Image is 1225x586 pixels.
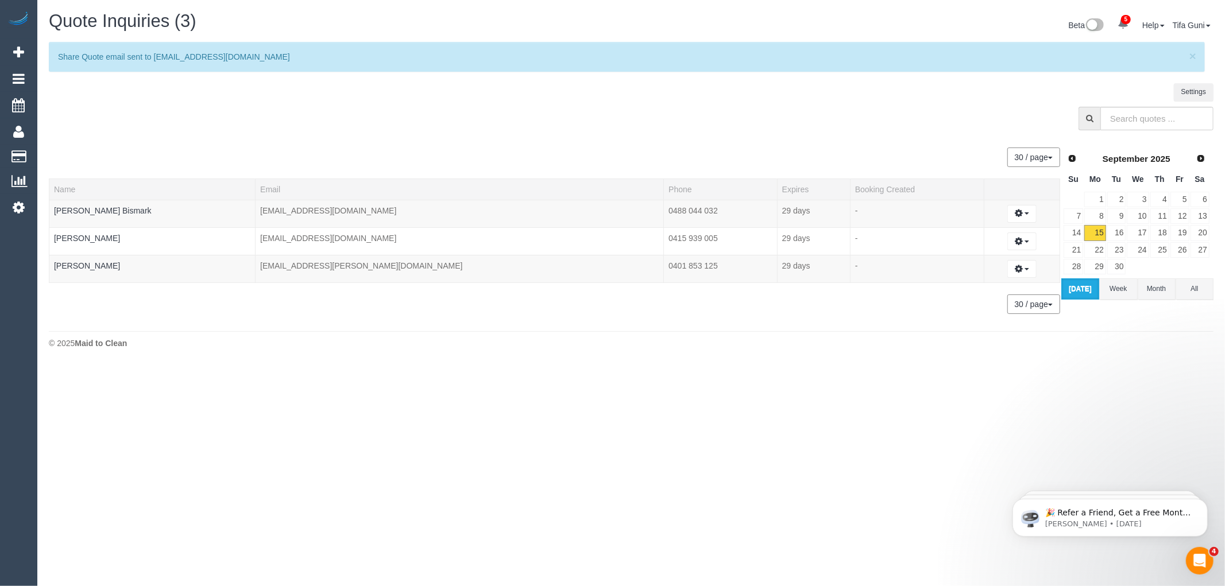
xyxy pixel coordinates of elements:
td: Phone [664,200,778,227]
img: Automaid Logo [7,11,30,28]
td: Name [49,255,256,282]
td: Booking Created [850,227,984,255]
a: Prev [1064,150,1080,166]
span: Monday [1089,174,1101,184]
span: - [855,261,858,270]
a: 15 [1084,225,1106,240]
th: Expires [777,178,850,200]
a: 5 [1170,192,1189,207]
a: 25 [1150,242,1169,258]
button: All [1176,278,1214,300]
nav: Pagination navigation [1008,294,1060,314]
a: 10 [1127,208,1149,224]
button: Settings [1174,83,1214,101]
nav: Pagination navigation [1008,148,1060,167]
td: Booking Created [850,200,984,227]
div: © 2025 [49,337,1214,349]
span: Tuesday [1112,174,1121,184]
button: 30 / page [1007,294,1060,314]
td: Email [256,227,664,255]
a: 4 [1150,192,1169,207]
a: 29 [1084,259,1106,274]
a: 30 [1107,259,1126,274]
a: 20 [1191,225,1209,240]
a: 13 [1191,208,1209,224]
a: 16 [1107,225,1126,240]
a: [PERSON_NAME] [54,234,120,243]
button: Month [1138,278,1176,300]
a: [PERSON_NAME] Bismark [54,206,152,215]
span: September [1103,154,1149,164]
span: Sunday [1068,174,1079,184]
a: 14 [1064,225,1083,240]
a: 2 [1107,192,1126,207]
th: Email [256,178,664,200]
span: Quote Inquiries (3) [49,11,196,31]
a: Beta [1068,21,1104,30]
td: Booking Created [850,255,984,282]
th: Booking Created [850,178,984,200]
a: 9 [1107,208,1126,224]
input: Search quotes ... [1100,107,1214,130]
button: [DATE] [1061,278,1099,300]
a: 26 [1170,242,1189,258]
span: Saturday [1195,174,1205,184]
a: 8 [1084,208,1106,224]
a: Help [1142,21,1165,30]
a: 18 [1150,225,1169,240]
span: Thursday [1155,174,1165,184]
a: Tifa Guni [1173,21,1211,30]
span: Wednesday [1132,174,1144,184]
iframe: Intercom live chat [1186,547,1214,575]
p: Share Quote email sent to [EMAIL_ADDRESS][DOMAIN_NAME] [58,51,1184,63]
a: 12 [1170,208,1189,224]
span: 5 [1121,15,1131,24]
a: 11 [1150,208,1169,224]
a: 21 [1064,242,1083,258]
td: Email [256,200,664,227]
span: Prev [1068,154,1077,163]
button: Close [1189,50,1196,62]
a: 28 [1064,259,1083,274]
a: 7 [1064,208,1083,224]
a: 22 [1084,242,1106,258]
td: 15/10/2025 11:09 [777,200,850,227]
a: 19 [1170,225,1189,240]
span: × [1189,49,1196,63]
a: 1 [1084,192,1106,207]
td: Name [49,200,256,227]
span: 4 [1209,547,1219,556]
td: 15/10/2025 10:00 [777,255,850,282]
a: 6 [1191,192,1209,207]
td: Phone [664,255,778,282]
span: - [855,206,858,215]
iframe: Intercom notifications message [995,475,1225,555]
td: 15/10/2025 10:33 [777,227,850,255]
img: New interface [1085,18,1104,33]
span: Friday [1176,174,1184,184]
td: Email [256,255,664,282]
a: 17 [1127,225,1149,240]
a: 23 [1107,242,1126,258]
span: 2025 [1151,154,1170,164]
a: 5 [1112,11,1134,37]
span: - [855,234,858,243]
button: 30 / page [1007,148,1060,167]
a: 3 [1127,192,1149,207]
strong: Maid to Clean [75,339,127,348]
td: Name [49,227,256,255]
a: 24 [1127,242,1149,258]
td: Phone [664,227,778,255]
span: Next [1196,154,1205,163]
th: Name [49,178,256,200]
button: Week [1099,278,1137,300]
th: Phone [664,178,778,200]
a: Next [1193,150,1209,166]
a: 27 [1191,242,1209,258]
a: [PERSON_NAME] [54,261,120,270]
